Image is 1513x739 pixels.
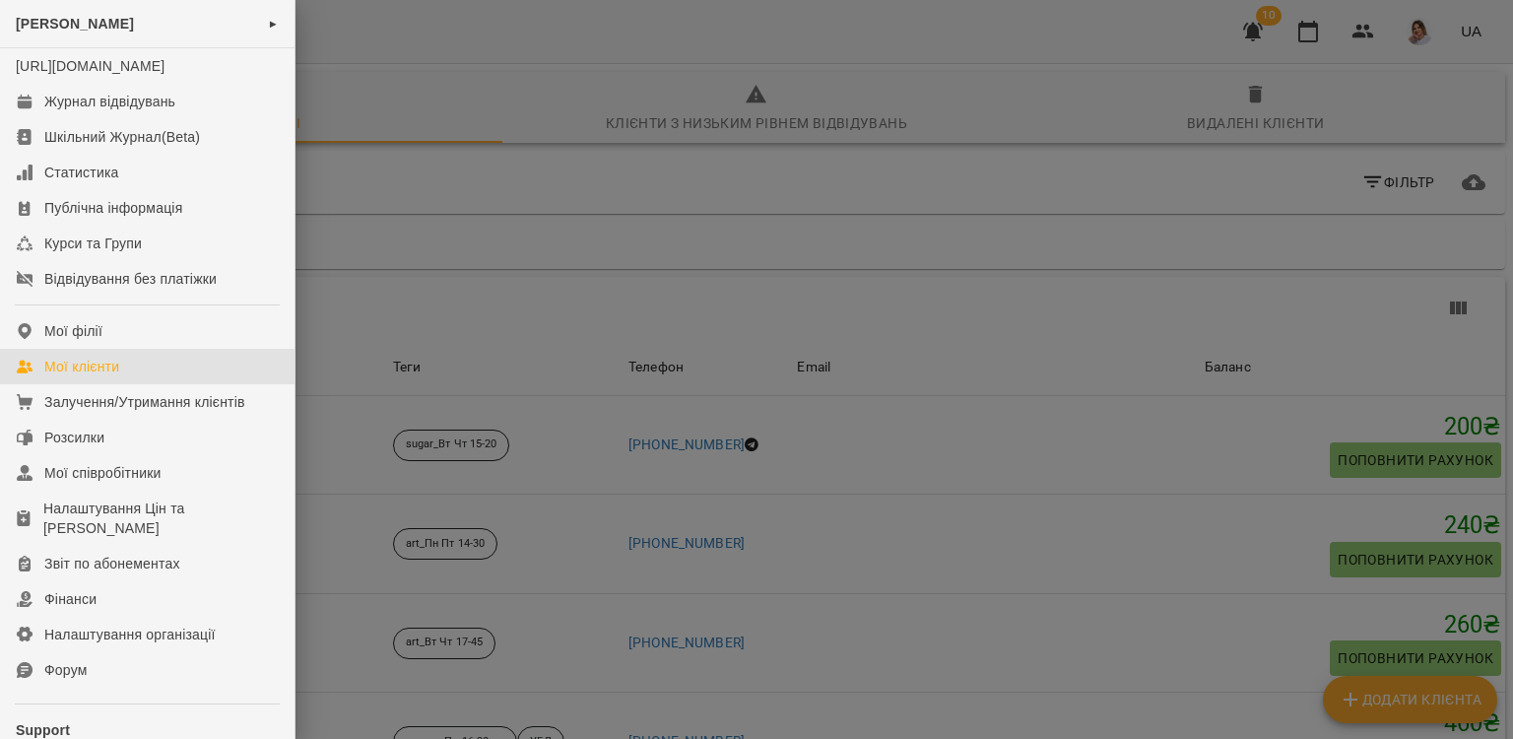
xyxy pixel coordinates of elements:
[44,163,119,182] div: Статистика
[44,127,200,147] div: Шкільний Журнал(Beta)
[44,660,88,680] div: Форум
[44,92,175,111] div: Журнал відвідувань
[44,428,104,447] div: Розсилки
[44,625,216,644] div: Налаштування організації
[43,499,279,538] div: Налаштування Цін та [PERSON_NAME]
[44,589,97,609] div: Фінанси
[44,463,162,483] div: Мої співробітники
[44,269,217,289] div: Відвідування без платіжки
[44,234,142,253] div: Курси та Групи
[44,554,180,573] div: Звіт по абонементах
[44,321,102,341] div: Мої філії
[44,357,119,376] div: Мої клієнти
[16,16,134,32] span: [PERSON_NAME]
[44,392,245,412] div: Залучення/Утримання клієнтів
[44,198,182,218] div: Публічна інформація
[16,58,164,74] a: [URL][DOMAIN_NAME]
[268,16,279,32] span: ►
